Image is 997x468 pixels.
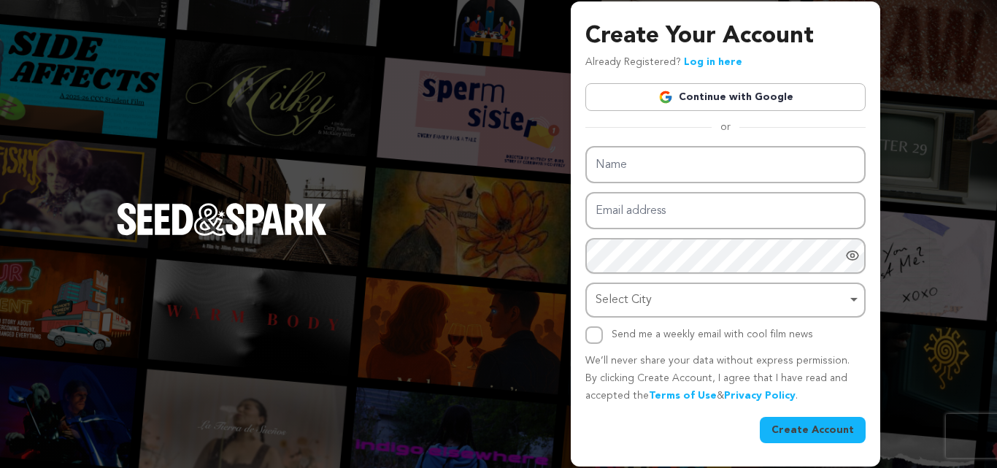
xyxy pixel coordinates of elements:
[585,19,866,54] h3: Create Your Account
[585,146,866,183] input: Name
[585,353,866,404] p: We’ll never share your data without express permission. By clicking Create Account, I agree that ...
[684,57,742,67] a: Log in here
[649,391,717,401] a: Terms of Use
[845,248,860,263] a: Show password as plain text. Warning: this will display your password on the screen.
[585,54,742,72] p: Already Registered?
[612,329,813,340] label: Send me a weekly email with cool film news
[585,192,866,229] input: Email address
[760,417,866,443] button: Create Account
[585,83,866,111] a: Continue with Google
[117,203,327,235] img: Seed&Spark Logo
[712,120,739,134] span: or
[724,391,796,401] a: Privacy Policy
[596,290,847,311] div: Select City
[658,90,673,104] img: Google logo
[117,203,327,264] a: Seed&Spark Homepage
